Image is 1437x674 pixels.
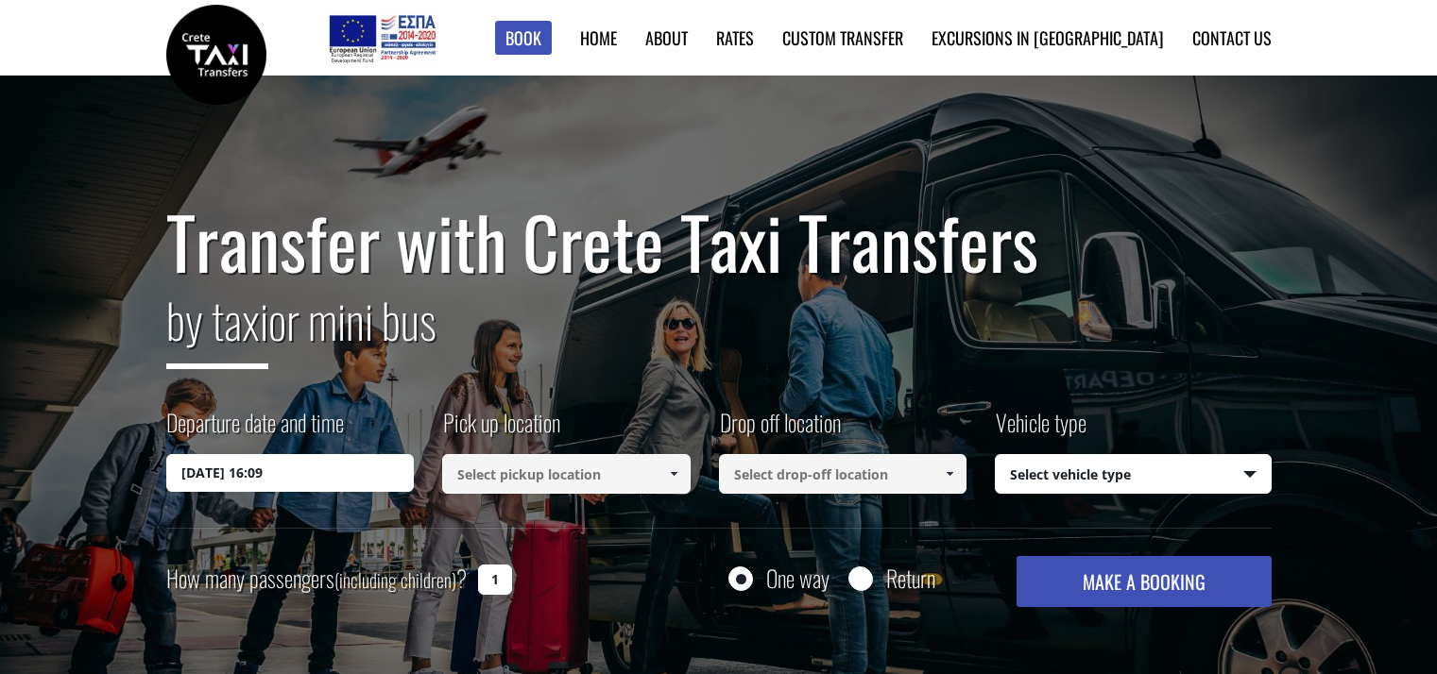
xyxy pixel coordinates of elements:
button: MAKE A BOOKING [1017,556,1271,607]
label: Vehicle type [995,406,1086,454]
input: Select pickup location [442,454,691,494]
a: Crete Taxi Transfers | Safe Taxi Transfer Services from to Heraklion Airport, Chania Airport, Ret... [166,42,266,62]
a: Home [580,25,617,50]
input: Select drop-off location [719,454,967,494]
a: Contact us [1192,25,1272,50]
label: Departure date and time [166,406,344,454]
h1: Transfer with Crete Taxi Transfers [166,202,1272,281]
label: One way [766,566,830,590]
a: Book [495,21,552,56]
img: e-bannersEUERDF180X90.jpg [326,9,438,66]
h2: or mini bus [166,281,1272,383]
label: Return [886,566,935,590]
label: Pick up location [442,406,560,454]
a: Excursions in [GEOGRAPHIC_DATA] [932,25,1164,50]
small: (including children) [334,565,456,594]
label: Drop off location [719,406,841,454]
a: Show All Items [934,454,966,494]
a: Show All Items [658,454,689,494]
a: Custom Transfer [782,25,903,50]
label: How many passengers ? [166,556,467,602]
img: Crete Taxi Transfers | Safe Taxi Transfer Services from to Heraklion Airport, Chania Airport, Ret... [166,5,266,105]
a: Rates [716,25,754,50]
a: About [645,25,688,50]
span: Select vehicle type [996,455,1271,495]
span: by taxi [166,284,268,369]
